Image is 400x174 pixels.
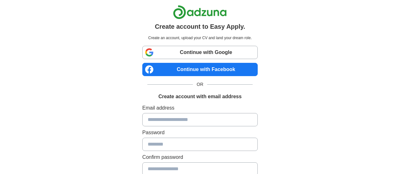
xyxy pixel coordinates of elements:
[142,153,258,161] label: Confirm password
[142,63,258,76] a: Continue with Facebook
[144,35,256,41] p: Create an account, upload your CV and land your dream role.
[142,46,258,59] a: Continue with Google
[142,104,258,112] label: Email address
[158,93,242,100] h1: Create account with email address
[142,129,258,136] label: Password
[155,22,245,31] h1: Create account to Easy Apply.
[193,81,207,88] span: OR
[173,5,227,19] img: Adzuna logo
